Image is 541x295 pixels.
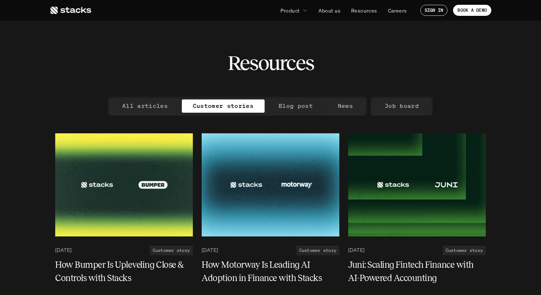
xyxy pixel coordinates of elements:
a: Customer stories [182,99,265,113]
a: SIGN IN [420,5,448,16]
h2: Customer story [153,248,190,253]
a: All articles [111,99,179,113]
p: BOOK A DEMO [457,8,487,13]
p: About us [318,7,340,14]
p: Resources [351,7,377,14]
a: [DATE]Customer story [55,246,193,255]
h2: Customer story [299,248,336,253]
p: Job board [385,101,419,111]
p: [DATE] [202,247,218,253]
a: Job board [374,99,430,113]
a: How Bumper Is Upleveling Close & Controls with Stacks [55,258,193,285]
h5: How Motorway Is Leading AI Adoption in Finance with Stacks [202,258,330,285]
p: All articles [122,101,168,111]
h5: How Bumper Is Upleveling Close & Controls with Stacks [55,258,184,285]
h5: Juni: Scaling Fintech Finance with AI-Powered Accounting [348,258,477,285]
img: Teal Flower [348,133,486,236]
a: News [327,99,364,113]
p: [DATE] [348,247,364,253]
a: [DATE]Customer story [202,246,339,255]
a: [DATE]Customer story [348,246,486,255]
p: Product [280,7,300,14]
p: Customer stories [193,101,254,111]
h2: Resources [227,52,314,74]
a: About us [314,4,345,17]
a: Blog post [268,99,324,113]
h2: Customer story [446,248,483,253]
a: Resources [347,4,382,17]
a: How Motorway Is Leading AI Adoption in Finance with Stacks [202,258,339,285]
p: News [338,101,353,111]
a: Juni: Scaling Fintech Finance with AI-Powered Accounting [348,258,486,285]
p: Careers [388,7,407,14]
a: BOOK A DEMO [453,5,491,16]
p: Blog post [279,101,313,111]
a: Careers [383,4,411,17]
p: SIGN IN [425,8,443,13]
p: [DATE] [55,247,71,253]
